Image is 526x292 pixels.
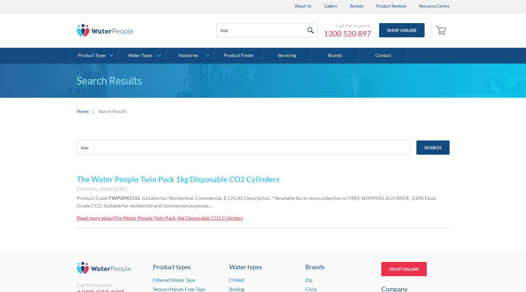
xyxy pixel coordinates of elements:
[436,25,448,35] img: shopping cart
[77,282,145,288] div: Call the experts
[311,48,359,64] a: Brands
[324,29,371,38] a: 1300 520 897
[77,215,114,221] div: Read more about
[305,262,373,271] div: Brands
[77,108,89,115] a: Home
[153,277,195,283] a: Filtered Water Taps
[98,108,127,115] div: Search Results
[77,195,436,208] span: . Suitable for: Residential. Commercial. $ 225.00. Description. **Available for in store collecti...
[229,262,297,271] a: Water types
[77,214,243,222] a: Read more aboutThe Water People Twin Pack 1kg Disposable CO2 Cylinders
[210,202,214,208] span: …
[77,175,279,184] a: The Water People Twin Pack 1kg Disposable CO2 Cylinders
[379,23,425,37] a: Shop Online
[153,262,221,271] a: Product types
[77,185,450,193] div: [DOMAIN_NAME][URL]
[119,48,166,64] a: Water Types
[305,277,312,283] a: Zip
[77,140,410,155] input: e.g. chilled water cooler
[178,53,198,58] div: Industries
[216,23,317,37] input: Search products
[324,22,371,29] div: Call the experts
[153,286,205,292] a: Sensor/Hands Free Taps
[381,262,427,276] a: Shop Online
[128,53,152,58] div: Water Types
[78,53,106,58] div: Product Types
[263,48,311,64] a: Servicing
[108,195,140,201] strong: TWP2PKCO2
[77,195,108,201] span: Product Code:
[434,23,450,38] a: Open cart
[77,24,134,37] img: The Water People
[305,286,317,292] a: Civiq
[71,48,118,64] a: Product Types
[416,140,450,155] input: Search
[360,48,408,64] a: Contact
[229,277,245,283] a: Chilled
[77,73,450,88] h1: Search Results
[229,286,244,292] a: Boiling
[92,107,95,115] div: |
[114,215,243,221] div: The Water People Twin Pack 1kg Disposable CO2 Cylinders
[167,48,215,64] a: Industries
[215,48,263,64] a: Product Finder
